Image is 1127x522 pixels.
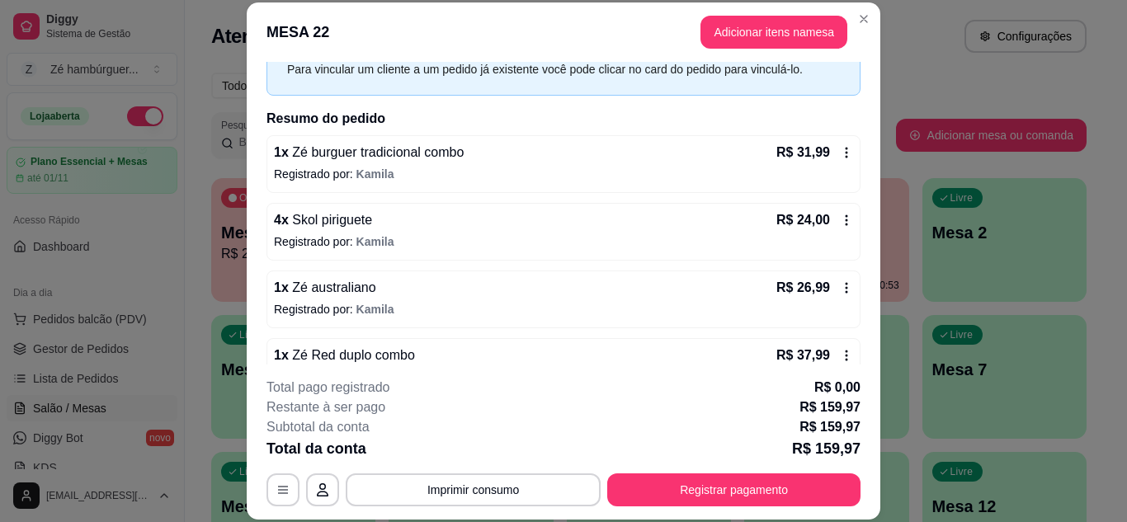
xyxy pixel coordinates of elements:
p: 1 x [274,278,376,298]
p: Registrado por: [274,301,853,317]
span: Skol piriguete [289,213,372,227]
p: 1 x [274,143,464,162]
span: Zé Red duplo combo [289,348,415,362]
p: 1 x [274,346,415,365]
span: Kamila [356,167,394,181]
h2: Resumo do pedido [266,109,861,129]
p: R$ 159,97 [799,417,861,437]
p: Restante à ser pago [266,397,385,417]
span: Zé australiano [289,280,376,294]
div: Para vincular um cliente a um pedido já existente você pode clicar no card do pedido para vinculá... [287,60,823,78]
button: Registrar pagamento [607,473,861,506]
p: R$ 24,00 [776,210,830,230]
p: Total pago registrado [266,378,389,397]
p: R$ 0,00 [814,378,861,397]
header: MESA 22 [247,2,880,62]
p: Registrado por: [274,233,853,250]
p: R$ 31,99 [776,143,830,162]
p: R$ 159,97 [792,437,861,460]
p: R$ 37,99 [776,346,830,365]
p: R$ 26,99 [776,278,830,298]
button: Close [851,6,877,32]
p: 4 x [274,210,372,230]
button: Imprimir consumo [346,473,601,506]
p: Subtotal da conta [266,417,370,437]
span: Kamila [356,303,394,316]
button: Adicionar itens namesa [700,16,847,49]
p: Registrado por: [274,166,853,182]
span: Kamila [356,235,394,248]
span: Zé burguer tradicional combo [289,145,464,159]
p: Total da conta [266,437,366,460]
p: R$ 159,97 [799,397,861,417]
